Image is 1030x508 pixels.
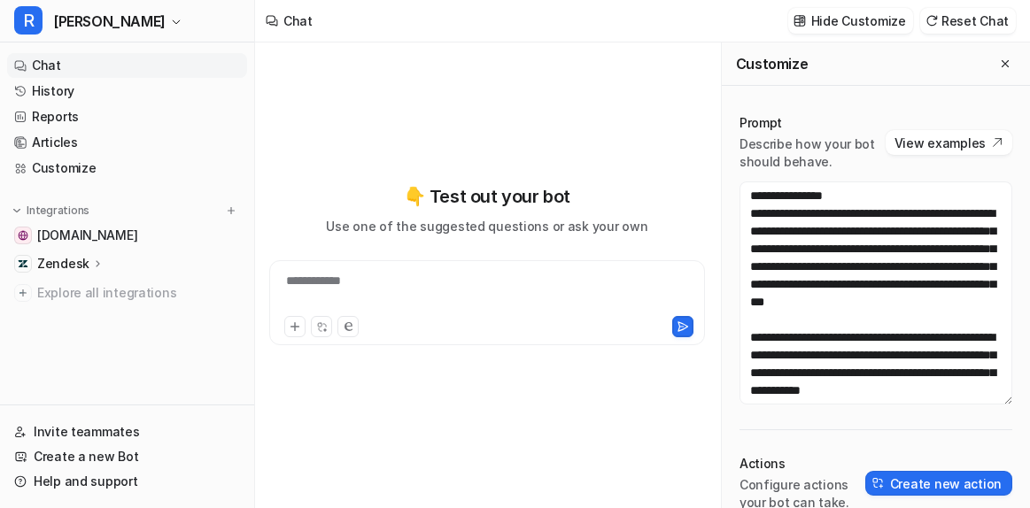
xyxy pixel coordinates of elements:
[925,14,938,27] img: reset
[811,12,906,30] p: Hide Customize
[7,156,247,181] a: Customize
[7,104,247,129] a: Reports
[740,135,886,171] p: Describe how your bot should behave.
[37,227,137,244] span: [DOMAIN_NAME]
[7,444,247,469] a: Create a new Bot
[225,204,237,217] img: menu_add.svg
[14,6,43,35] span: R
[7,79,247,104] a: History
[37,255,89,273] p: Zendesk
[865,471,1012,496] button: Create new action
[7,419,247,444] a: Invite teammates
[7,281,247,305] a: Explore all integrations
[920,8,1016,34] button: Reset Chat
[788,8,913,34] button: Hide Customize
[7,53,247,78] a: Chat
[886,130,1012,155] button: View examples
[53,9,166,34] span: [PERSON_NAME]
[14,284,32,302] img: explore all integrations
[736,55,808,73] h2: Customize
[283,12,313,30] div: Chat
[794,14,806,27] img: customize
[27,204,89,218] p: Integrations
[872,477,885,489] img: create-action-icon.svg
[326,217,647,235] p: Use one of the suggested questions or ask your own
[740,114,886,132] p: Prompt
[18,230,28,241] img: swyfthome.com
[740,455,865,473] p: Actions
[18,258,28,269] img: Zendesk
[404,183,570,210] p: 👇 Test out your bot
[7,130,247,155] a: Articles
[7,223,247,248] a: swyfthome.com[DOMAIN_NAME]
[7,202,95,219] button: Integrations
[11,204,23,217] img: expand menu
[995,53,1016,74] button: Close flyout
[7,469,247,494] a: Help and support
[37,279,240,307] span: Explore all integrations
